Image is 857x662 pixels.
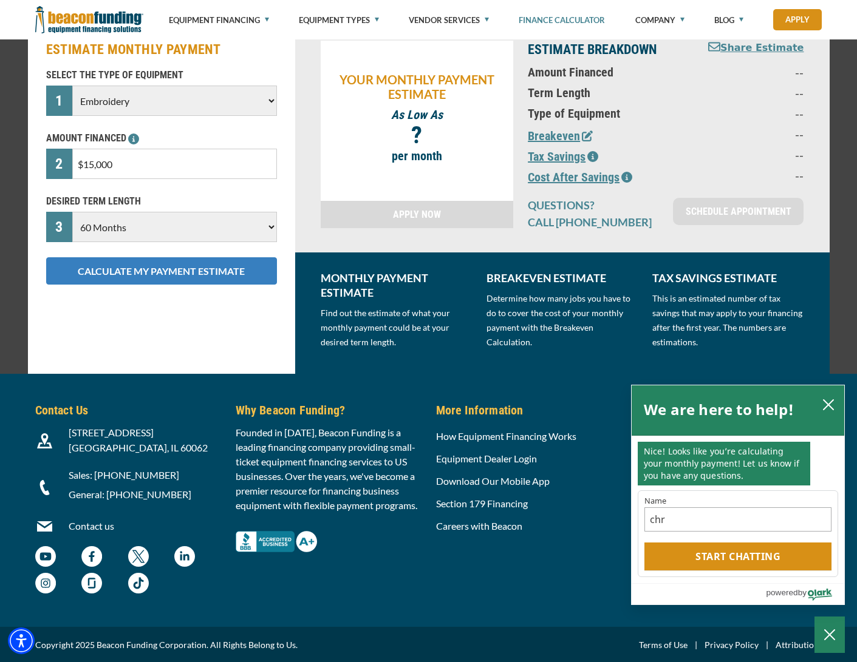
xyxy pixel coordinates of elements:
[72,149,276,179] input: $
[697,106,804,121] p: --
[46,149,73,179] div: 2
[321,201,514,228] a: APPLY NOW
[236,531,317,552] img: Better Business Bureau Complaint Free A+ Rating
[436,430,576,442] a: How Equipment Financing Works
[37,433,52,448] img: Beacon Funding location
[46,68,277,83] p: SELECT THE TYPE OF EQUIPMENT
[174,546,195,567] img: Beacon Funding LinkedIn
[436,520,522,532] a: Careers with Beacon
[776,638,822,652] a: Attributions
[69,468,221,482] p: Sales: [PHONE_NUMBER]
[631,385,845,605] div: olark chatbox
[632,436,844,490] div: chat
[644,507,831,532] input: Name
[236,401,422,419] h5: Why Beacon Funding?
[652,291,804,350] p: This is an estimated number of tax savings that may apply to your financing after the first year....
[528,215,658,229] p: CALL [PHONE_NUMBER]
[697,168,804,183] p: --
[652,271,804,285] p: TAX SAVINGS ESTIMATE
[436,453,537,464] a: Equipment Dealer Login
[69,520,114,532] a: Contact us
[321,271,472,300] p: MONTHLY PAYMENT ESTIMATE
[128,546,149,567] img: Beacon Funding twitter
[174,552,195,564] a: Beacon Funding LinkedIn - open in a new tab
[638,442,810,485] p: Nice! Looks like you’re calculating your monthly payment! Let us know if you have any questions.
[436,401,622,419] h5: More Information
[35,579,56,590] a: Beacon Funding Instagram - open in a new tab
[35,546,56,567] img: Beacon Funding YouTube Channel
[327,72,508,101] p: YOUR MONTHLY PAYMENT ESTIMATE
[436,475,550,487] a: Download Our Mobile App
[487,291,638,350] p: Determine how many jobs you have to do to cover the cost of your monthly payment with the Breakev...
[35,573,56,593] img: Beacon Funding Instagram
[81,552,102,564] a: Beacon Funding Facebook - open in a new tab
[644,397,794,422] h2: We are here to help!
[766,584,844,604] a: Powered by Olark - open in a new tab
[81,573,102,593] img: Beacon Funding Glassdoor
[46,257,277,285] button: CALCULATE MY PAYMENT ESTIMATE
[688,638,705,652] span: |
[46,212,73,242] div: 3
[708,41,804,56] button: Share Estimate
[81,579,102,590] a: Beacon Funding Glassdoor - open in a new tab
[487,271,638,285] p: BREAKEVEN ESTIMATE
[528,106,683,121] p: Type of Equipment
[128,579,149,590] a: Beacon Funding TikTok - open in a new tab
[46,86,73,116] div: 1
[673,198,804,225] a: SCHEDULE APPOINTMENT
[46,131,277,146] p: AMOUNT FINANCED
[528,168,632,186] button: Cost After Savings
[35,552,56,564] a: Beacon Funding YouTube Channel - open in a new tab
[644,497,831,505] label: Name
[528,198,658,212] p: QUESTIONS?
[436,498,528,509] a: Section 179 Financing
[528,65,683,79] p: Amount Financed
[37,519,52,534] img: Beacon Funding Email Contact Icon
[639,638,688,652] a: Terms of Use
[773,9,822,30] a: Apply
[69,427,208,453] span: [STREET_ADDRESS] [GEOGRAPHIC_DATA], IL 60062
[528,127,593,145] button: Breakeven
[128,573,149,593] img: Beacon Funding TikTok
[8,627,35,654] div: Accessibility Menu
[705,638,759,652] a: Privacy Policy
[814,616,845,653] button: Close Chatbox
[766,585,797,600] span: powered
[236,528,317,539] a: Better Business Bureau Complaint Free A+ Rating - open in a new tab
[35,401,221,419] h5: Contact Us
[46,194,277,209] p: DESIRED TERM LENGTH
[697,127,804,141] p: --
[35,638,298,652] span: Copyright 2025 Beacon Funding Corporation. All Rights Belong to Us.
[46,41,277,59] h2: ESTIMATE MONTHLY PAYMENT
[327,107,508,122] p: As Low As
[327,149,508,163] p: per month
[327,128,508,143] p: ?
[528,41,683,59] p: ESTIMATE BREAKDOWN
[128,552,149,564] a: Beacon Funding twitter - open in a new tab
[819,396,838,413] button: close chatbox
[528,86,683,100] p: Term Length
[236,425,422,513] p: Founded in [DATE], Beacon Funding is a leading financing company providing small-ticket equipment...
[697,65,804,79] p: --
[759,638,776,652] span: |
[644,542,831,570] button: Start chatting
[321,306,472,350] p: Find out the estimate of what your monthly payment could be at your desired term length.
[37,480,52,495] img: Beacon Funding Phone
[81,546,102,567] img: Beacon Funding Facebook
[697,147,804,162] p: --
[528,147,598,166] button: Tax Savings
[697,86,804,100] p: --
[69,487,221,502] p: General: [PHONE_NUMBER]
[798,585,807,600] span: by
